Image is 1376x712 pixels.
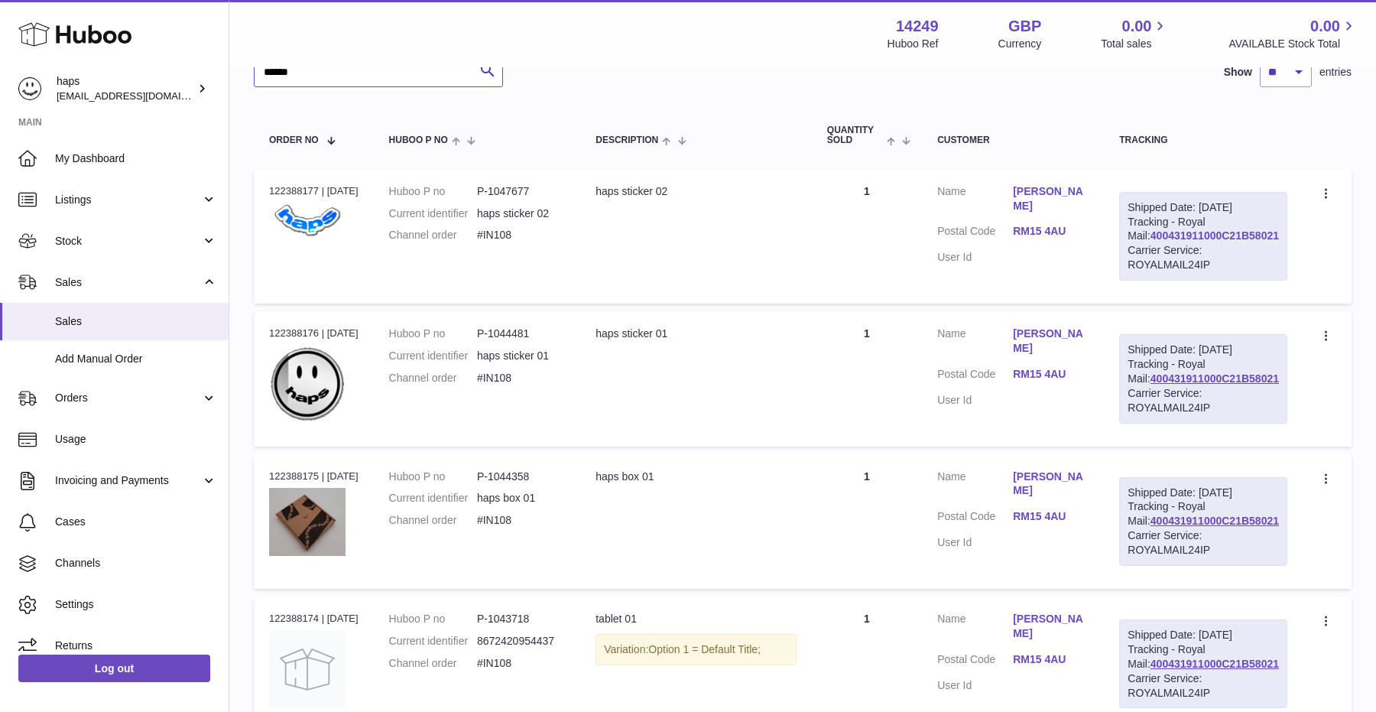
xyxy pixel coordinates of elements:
dd: #IN108 [477,513,565,528]
dt: Name [937,327,1013,359]
span: Order No [269,135,319,145]
span: Orders [55,391,201,405]
dt: Channel order [389,656,477,671]
dt: Postal Code [937,652,1013,671]
dt: Current identifier [389,634,477,649]
div: 122388174 | [DATE] [269,612,359,626]
dt: Name [937,184,1013,217]
a: 0.00 AVAILABLE Stock Total [1228,16,1358,51]
div: Tracking - Royal Mail: [1119,192,1287,281]
span: Huboo P no [389,135,448,145]
dd: P-1043718 [477,612,565,626]
div: haps box 01 [596,470,797,484]
span: Sales [55,314,217,329]
img: no-photo.jpg [269,631,346,707]
a: [PERSON_NAME] [1013,470,1089,499]
a: 400431911000C21B58021 [1150,372,1279,385]
div: Customer [937,135,1089,145]
dt: Channel order [389,228,477,242]
dt: Channel order [389,371,477,385]
span: Stock [55,234,201,249]
span: Channels [55,556,217,571]
td: 1 [812,311,922,446]
div: haps [57,74,194,103]
dd: #IN108 [477,656,565,671]
div: Carrier Service: ROYALMAIL24IP [1128,528,1279,558]
div: Carrier Service: ROYALMAIL24IP [1128,671,1279,701]
span: entries [1319,65,1352,80]
div: Variation: [596,634,797,665]
span: My Dashboard [55,151,217,166]
dd: #IN108 [477,371,565,385]
a: RM15 4AU [1013,652,1089,667]
a: 400431911000C21B58021 [1150,515,1279,527]
dd: haps sticker 01 [477,349,565,363]
span: Quantity Sold [827,125,883,145]
a: 400431911000C21B58021 [1150,658,1279,670]
div: Shipped Date: [DATE] [1128,486,1279,500]
a: 0.00 Total sales [1101,16,1169,51]
strong: GBP [1008,16,1041,37]
span: Description [596,135,658,145]
img: 142491749763960.png [269,346,346,422]
dt: Postal Code [937,509,1013,528]
div: 122388177 | [DATE] [269,184,359,198]
div: Tracking [1119,135,1287,145]
dt: User Id [937,678,1013,693]
a: [PERSON_NAME] [1013,612,1089,641]
div: Tracking - Royal Mail: [1119,619,1287,708]
span: Option 1 = Default Title; [648,643,761,655]
span: Cases [55,515,217,529]
div: 122388176 | [DATE] [269,327,359,340]
a: 400431911000C21B58021 [1150,229,1279,242]
div: tablet 01 [596,612,797,626]
dd: 8672420954437 [477,634,565,649]
img: 142491749763947.png [269,203,346,237]
div: Shipped Date: [DATE] [1128,200,1279,215]
div: Shipped Date: [DATE] [1128,628,1279,642]
a: [PERSON_NAME] [1013,184,1089,213]
span: Invoicing and Payments [55,473,201,488]
dt: Postal Code [937,224,1013,242]
div: Huboo Ref [888,37,939,51]
dd: #IN108 [477,228,565,242]
img: hello@gethaps.co.uk [18,77,41,100]
a: RM15 4AU [1013,224,1089,239]
span: [EMAIL_ADDRESS][DOMAIN_NAME] [57,89,225,102]
dt: Name [937,470,1013,502]
dt: User Id [937,393,1013,408]
div: Currency [998,37,1042,51]
div: haps sticker 02 [596,184,797,199]
dt: Channel order [389,513,477,528]
span: Returns [55,639,217,653]
dt: Name [937,612,1013,645]
strong: 14249 [896,16,939,37]
span: 0.00 [1122,16,1152,37]
span: Settings [55,597,217,612]
div: Carrier Service: ROYALMAIL24IP [1128,386,1279,415]
span: Listings [55,193,201,207]
span: 0.00 [1310,16,1340,37]
span: AVAILABLE Stock Total [1228,37,1358,51]
dt: Current identifier [389,349,477,363]
dd: P-1044358 [477,470,565,484]
div: 122388175 | [DATE] [269,470,359,483]
dt: Postal Code [937,367,1013,385]
a: RM15 4AU [1013,509,1089,524]
dd: P-1044481 [477,327,565,341]
div: Tracking - Royal Mail: [1119,477,1287,566]
dd: P-1047677 [477,184,565,199]
dt: Huboo P no [389,470,477,484]
div: Tracking - Royal Mail: [1119,334,1287,423]
a: Log out [18,655,210,682]
span: Usage [55,432,217,447]
span: Sales [55,275,201,290]
div: Shipped Date: [DATE] [1128,343,1279,357]
td: 1 [812,454,922,589]
a: [PERSON_NAME] [1013,327,1089,356]
a: RM15 4AU [1013,367,1089,382]
dt: User Id [937,535,1013,550]
dt: Current identifier [389,491,477,506]
dt: Huboo P no [389,327,477,341]
dt: Huboo P no [389,184,477,199]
